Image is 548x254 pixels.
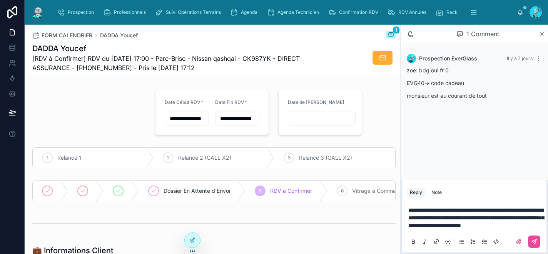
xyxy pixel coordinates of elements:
a: Professionnels [101,5,151,19]
a: Agenda [228,5,263,19]
span: Relance 2 (CALL X2) [178,154,231,162]
span: FORM CALENDRIER [42,32,92,39]
span: 1 [393,26,400,34]
span: RDV Annulés [398,9,426,15]
span: Suivi Opérations Terrains [166,9,221,15]
span: [RDV à Confirmer] RDV du [DATE] 17:00 - Pare-Brise - Nissan qashqai - CK987YK - DIRECT ASSURANCE ... [32,54,338,72]
span: 3 [288,155,291,161]
h1: DADDA Youcef [32,43,338,54]
span: Date de [PERSON_NAME] [288,99,344,105]
span: Vitrage à Commander [352,187,408,195]
span: Agenda [241,9,257,15]
p: monsieur est au courant de tout [407,92,542,100]
span: Prospection [68,9,94,15]
span: RDV à Confirmer [270,187,312,195]
div: Note [431,189,442,196]
p: EVG40-> code cadeau [407,79,542,87]
button: Reply [407,188,425,197]
img: App logo [31,6,45,18]
button: 1 [386,31,396,40]
span: 6 [341,188,344,194]
div: scrollable content [51,4,517,21]
span: Il y a 7 jours [507,55,533,61]
span: Dossier En Attente d'Envoi [164,187,230,195]
span: 1 [47,155,48,161]
span: Confirmation RDV [339,9,378,15]
span: 1 Comment [466,29,499,38]
span: Relance 1 [57,154,81,162]
a: FORM CALENDRIER [32,32,92,39]
span: Prospection EverGlass [419,55,477,62]
a: Suivi Opérations Terrains [153,5,226,19]
a: RDV Annulés [385,5,432,19]
button: Note [428,188,445,197]
p: zoe: bdg oui fr 0 [407,66,542,74]
span: 5 [259,188,262,194]
span: 2 [167,155,170,161]
a: DADDA Youcef [100,32,138,39]
span: Professionnels [114,9,146,15]
a: Agenda Technicien [264,5,324,19]
a: Rack [433,5,463,19]
span: Agenda Technicien [277,9,319,15]
span: Rack [446,9,458,15]
span: Date Début RDV [165,99,200,105]
span: Date Fin RDV [215,99,244,105]
a: Confirmation RDV [326,5,384,19]
a: Prospection [55,5,99,19]
span: Relance 3 (CALL X2) [299,154,352,162]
